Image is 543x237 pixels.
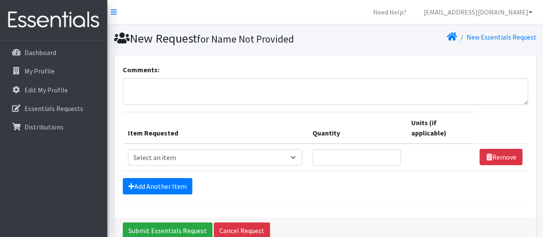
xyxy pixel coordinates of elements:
[307,112,406,144] th: Quantity
[3,62,104,80] a: My Profile
[123,65,159,75] label: Comments:
[479,149,522,165] a: Remove
[114,31,322,46] h1: New Request
[3,118,104,135] a: Distributions
[123,112,308,144] th: Item Requested
[366,3,413,21] a: Need Help?
[467,33,537,41] a: New Essentials Request
[3,44,104,61] a: Dashboard
[3,81,104,98] a: Edit My Profile
[123,178,192,194] a: Add Another Item
[406,112,475,144] th: Units (if applicable)
[3,100,104,117] a: Essentials Requests
[24,67,55,75] p: My Profile
[24,86,68,94] p: Edit My Profile
[24,48,56,57] p: Dashboard
[3,6,104,34] img: HumanEssentials
[24,104,83,113] p: Essentials Requests
[417,3,540,21] a: [EMAIL_ADDRESS][DOMAIN_NAME]
[197,33,294,45] small: for Name Not Provided
[24,123,64,131] p: Distributions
